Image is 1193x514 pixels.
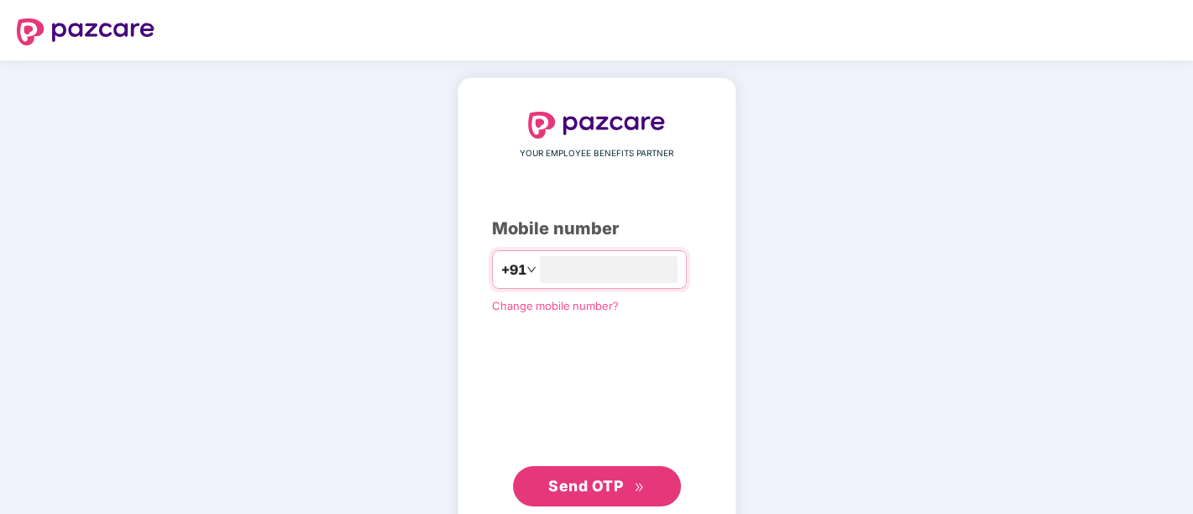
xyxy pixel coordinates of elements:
span: double-right [634,482,645,493]
div: Mobile number [492,216,702,242]
a: Change mobile number? [492,299,619,312]
span: YOUR EMPLOYEE BENEFITS PARTNER [520,147,673,160]
span: +91 [501,260,526,281]
img: logo [528,112,666,139]
span: down [526,265,536,275]
button: Send OTPdouble-right [513,466,681,506]
img: logo [17,18,154,45]
span: Send OTP [548,477,623,495]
